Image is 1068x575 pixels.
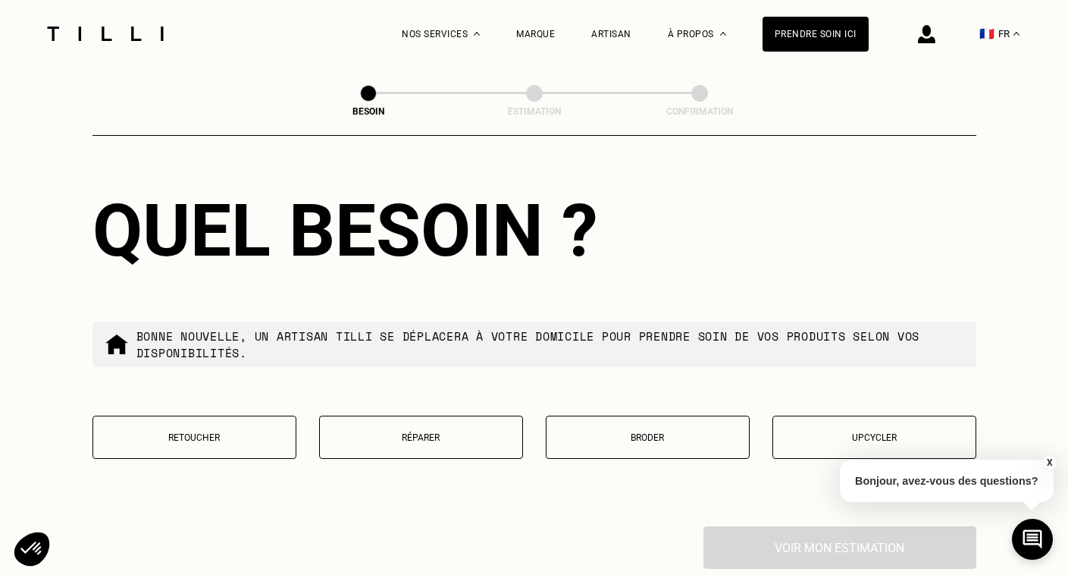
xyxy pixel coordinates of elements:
img: menu déroulant [1013,32,1019,36]
button: Broder [546,416,750,459]
button: Réparer [319,416,523,459]
div: Estimation [459,106,610,117]
button: Upcycler [772,416,976,459]
img: Menu déroulant à propos [720,32,726,36]
div: Besoin [293,106,444,117]
img: Logo du service de couturière Tilli [42,27,169,41]
button: X [1041,454,1057,471]
p: Bonjour, avez-vous des questions? [840,460,1054,502]
button: Retoucher [92,416,296,459]
p: Retoucher [101,432,288,443]
div: Quel besoin ? [92,188,976,273]
p: Bonne nouvelle, un artisan tilli se déplacera à votre domicile pour prendre soin de vos produits ... [136,328,964,361]
p: Broder [554,432,741,443]
div: Confirmation [624,106,775,117]
a: Artisan [591,29,631,39]
a: Prendre soin ici [763,17,869,52]
img: Menu déroulant [474,32,480,36]
img: commande à domicile [105,332,129,357]
p: Réparer [327,432,515,443]
img: icône connexion [918,25,935,43]
a: Marque [516,29,555,39]
p: Upcycler [781,432,968,443]
span: 🇫🇷 [979,27,994,41]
